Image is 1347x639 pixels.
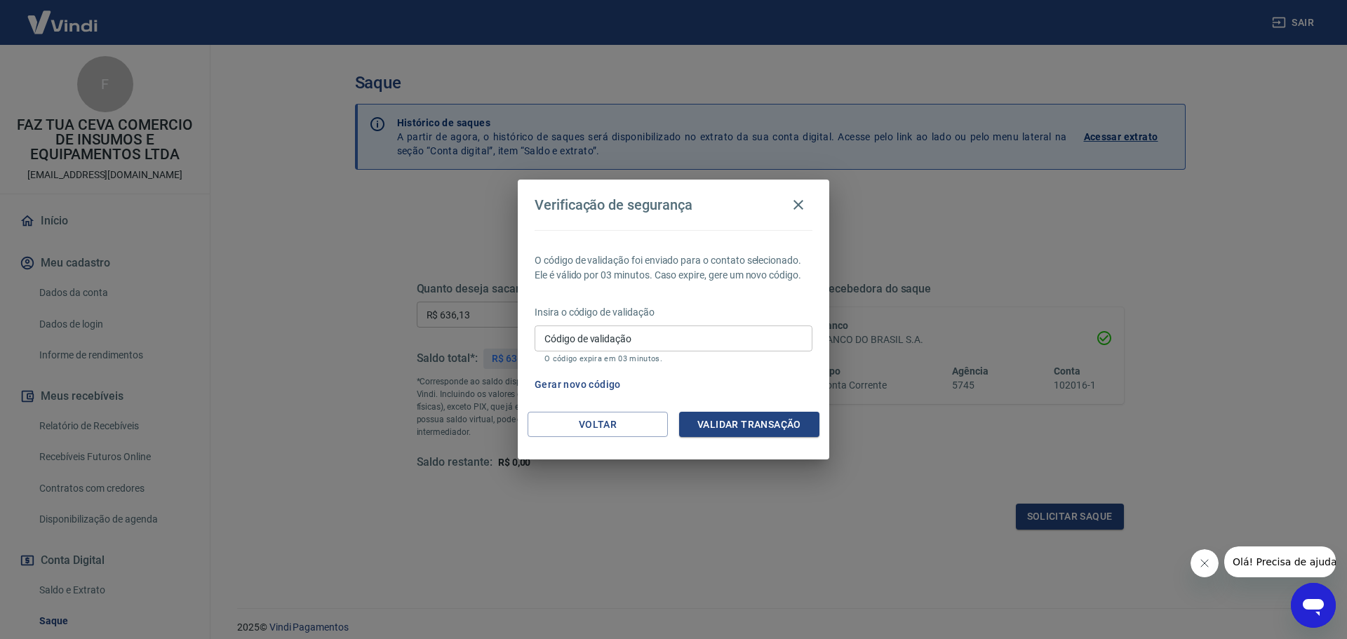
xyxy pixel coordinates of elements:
[1291,583,1336,628] iframe: Botão para abrir a janela de mensagens
[529,372,626,398] button: Gerar novo código
[679,412,819,438] button: Validar transação
[535,253,812,283] p: O código de validação foi enviado para o contato selecionado. Ele é válido por 03 minutos. Caso e...
[1191,549,1219,577] iframe: Fechar mensagem
[528,412,668,438] button: Voltar
[1224,546,1336,577] iframe: Mensagem da empresa
[535,305,812,320] p: Insira o código de validação
[544,354,803,363] p: O código expira em 03 minutos.
[535,196,692,213] h4: Verificação de segurança
[8,10,118,21] span: Olá! Precisa de ajuda?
